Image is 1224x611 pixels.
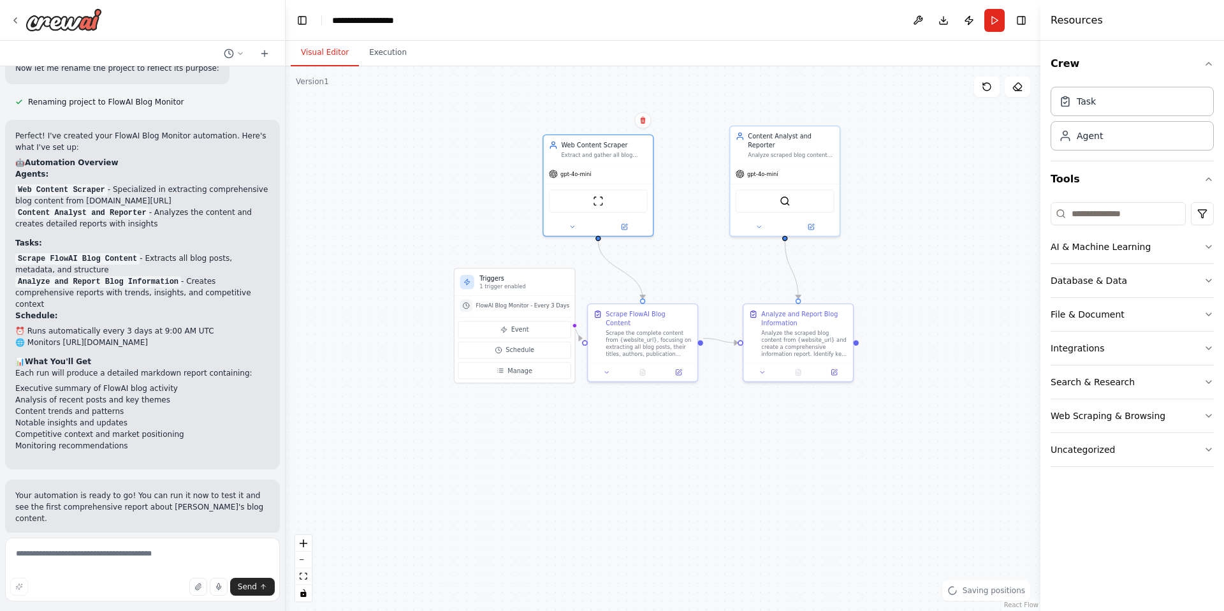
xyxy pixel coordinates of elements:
[594,241,647,298] g: Edge from 1293cf93-ddfb-44d2-a90b-bd65451a2271 to 44607aaa-f31c-488b-84c0-f7c4c266ba4d
[1051,82,1214,161] div: Crew
[561,151,647,158] div: Extract and gather all blog content and information from {website_url}, ensuring comprehensive co...
[543,135,653,237] div: Web Content ScraperExtract and gather all blog content and information from {website_url}, ensuri...
[458,321,571,339] button: Event
[1051,161,1214,197] button: Tools
[963,585,1025,596] span: Saving positions
[747,170,778,177] span: gpt-4o-mini
[635,112,652,129] button: Delete node
[593,196,604,207] img: ScrapeWebsiteTool
[1051,46,1214,82] button: Crew
[1051,443,1115,456] div: Uncategorized
[15,253,140,265] code: Scrape FlowAI Blog Content
[295,535,312,601] div: React Flow controls
[1051,308,1125,321] div: File & Document
[743,304,854,382] div: Analyze and Report Blog InformationAnalyze the scraped blog content from {website_url} and create...
[786,221,836,232] button: Open in side panel
[1051,197,1214,477] div: Tools
[780,367,817,378] button: No output available
[1051,365,1214,399] button: Search & Research
[606,309,692,327] div: Scrape FlowAI Blog Content
[587,304,698,382] div: Scrape FlowAI Blog ContentScrape the complete content from {website_url}, focusing on extracting ...
[663,367,694,378] button: Open in side panel
[15,311,58,320] strong: Schedule:
[1051,342,1104,355] div: Integrations
[15,356,270,367] h2: 📊
[15,490,270,524] p: Your automation is ready to go! You can run it now to test it and see the first comprehensive rep...
[511,325,529,334] span: Event
[25,8,102,31] img: Logo
[291,40,359,66] button: Visual Editor
[1051,13,1103,28] h4: Resources
[1077,129,1103,142] div: Agent
[1051,264,1214,297] button: Database & Data
[761,329,847,358] div: Analyze the scraped blog content from {website_url} and create a comprehensive information report...
[761,309,847,327] div: Analyze and Report Blog Information
[507,366,532,375] span: Manage
[1012,11,1030,29] button: Hide right sidebar
[15,239,42,247] strong: Tasks:
[219,46,249,61] button: Switch to previous chat
[780,196,790,207] img: SerperDevTool
[15,184,108,196] code: Web Content Scraper
[15,253,270,276] li: - Extracts all blog posts, metadata, and structure
[15,170,48,179] strong: Agents:
[458,342,571,359] button: Schedule
[1051,332,1214,365] button: Integrations
[1004,601,1038,608] a: React Flow attribution
[25,357,91,366] strong: What You'll Get
[15,367,270,379] p: Each run will produce a detailed markdown report containing:
[599,221,650,232] button: Open in side panel
[293,11,311,29] button: Hide left sidebar
[729,126,840,237] div: Content Analyst and ReporterAnalyze scraped blog content from {website_url}, identify key themes,...
[295,568,312,585] button: fit view
[819,367,849,378] button: Open in side panel
[15,184,270,207] li: - Specialized in extracting comprehensive blog content from [DOMAIN_NAME][URL]
[1051,230,1214,263] button: AI & Machine Learning
[1051,409,1165,422] div: Web Scraping & Browsing
[10,578,28,596] button: Improve this prompt
[454,268,576,383] div: Triggers1 trigger enabledFlowAI Blog Monitor - Every 3 DaysEventScheduleManage
[15,276,181,288] code: Analyze and Report Blog Information
[624,367,662,378] button: No output available
[15,337,270,348] li: 🌐 Monitors [URL][DOMAIN_NAME]
[1051,433,1214,466] button: Uncategorized
[1051,298,1214,331] button: File & Document
[296,77,329,87] div: Version 1
[780,241,803,298] g: Edge from 189c2292-afad-4239-90ec-81723b3f565d to 8a91d907-8c34-43b9-9186-7e427a4c073d
[1051,399,1214,432] button: Web Scraping & Browsing
[15,130,270,153] p: Perfect! I've created your FlowAI Blog Monitor automation. Here's what I've set up:
[15,157,270,168] h2: 🤖
[210,578,228,596] button: Click to speak your automation idea
[703,334,738,347] g: Edge from 44607aaa-f31c-488b-84c0-f7c4c266ba4d to 8a91d907-8c34-43b9-9186-7e427a4c073d
[748,132,834,150] div: Content Analyst and Reporter
[1077,95,1096,108] div: Task
[15,417,270,429] li: Notable insights and updates
[15,429,270,440] li: Competitive context and market positioning
[238,582,257,592] span: Send
[561,140,647,149] div: Web Content Scraper
[1051,274,1127,287] div: Database & Data
[479,283,569,290] p: 1 trigger enabled
[476,302,570,309] span: FlowAI Blog Monitor - Every 3 Days
[295,552,312,568] button: zoom out
[458,362,571,379] button: Manage
[606,329,692,358] div: Scrape the complete content from {website_url}, focusing on extracting all blog posts, their titl...
[15,325,270,337] li: ⏰ Runs automatically every 3 days at 9:00 AM UTC
[15,440,270,452] li: Monitoring recommendations
[15,207,149,219] code: Content Analyst and Reporter
[506,346,534,355] span: Schedule
[189,578,207,596] button: Upload files
[230,578,275,596] button: Send
[1051,240,1151,253] div: AI & Machine Learning
[295,585,312,601] button: toggle interactivity
[15,383,270,394] li: Executive summary of FlowAI blog activity
[479,274,569,283] h3: Triggers
[254,46,275,61] button: Start a new chat
[332,14,416,27] nav: breadcrumb
[571,321,582,343] g: Edge from triggers to 44607aaa-f31c-488b-84c0-f7c4c266ba4d
[25,158,118,167] strong: Automation Overview
[1051,376,1135,388] div: Search & Research
[560,170,592,177] span: gpt-4o-mini
[295,535,312,552] button: zoom in
[28,97,184,107] span: Renaming project to FlowAI Blog Monitor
